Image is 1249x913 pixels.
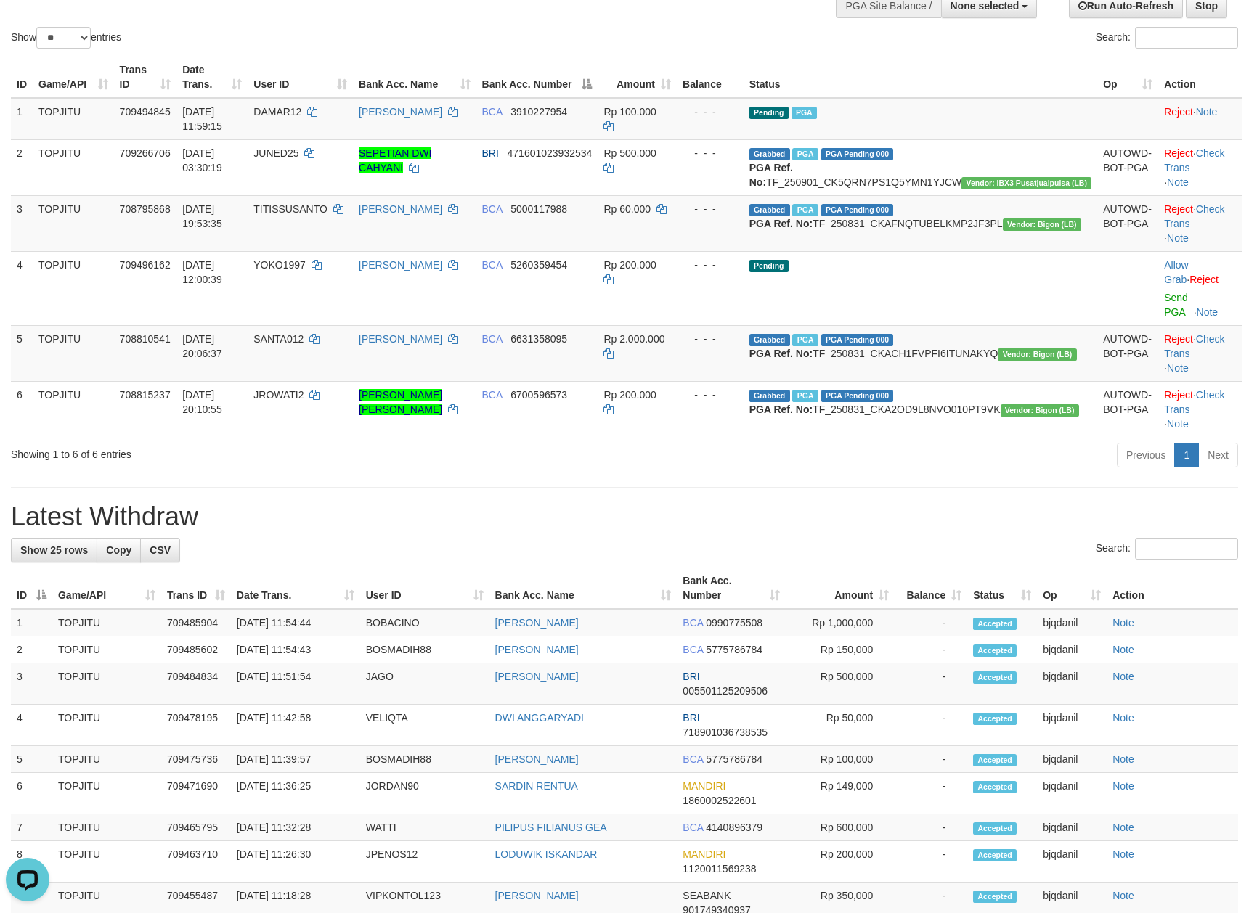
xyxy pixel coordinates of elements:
[1164,203,1193,215] a: Reject
[353,57,476,98] th: Bank Acc. Name: activate to sort column ascending
[973,754,1017,766] span: Accepted
[33,251,114,325] td: TOPJITU
[821,390,894,402] span: PGA Pending
[52,663,161,705] td: TOPJITU
[1135,27,1238,49] input: Search:
[52,746,161,773] td: TOPJITU
[495,848,598,860] a: LODUWIK ISKANDAR
[120,259,171,271] span: 709496162
[683,644,703,655] span: BCA
[821,334,894,346] span: PGA Pending
[973,849,1017,861] span: Accepted
[359,147,431,173] a: SEPETIAN DWI CAHYANI
[11,381,33,437] td: 6
[786,841,895,883] td: Rp 200,000
[749,334,790,346] span: Grabbed
[33,325,114,381] td: TOPJITU
[1112,890,1134,901] a: Note
[33,139,114,195] td: TOPJITU
[495,644,579,655] a: [PERSON_NAME]
[1167,418,1189,430] a: Note
[482,203,503,215] span: BCA
[792,148,818,160] span: Marked by bjqwili
[683,388,738,402] div: - - -
[120,203,171,215] span: 708795868
[1037,609,1107,636] td: bjqdanil
[120,106,171,118] span: 709494845
[603,203,651,215] span: Rp 60.000
[1167,232,1189,244] a: Note
[786,814,895,841] td: Rp 600,000
[11,841,52,883] td: 8
[1037,814,1107,841] td: bjqdanil
[683,726,768,738] span: Copy 718901036738535 to clipboard
[895,746,967,773] td: -
[140,538,180,562] a: CSV
[1164,147,1224,173] a: Check Trans
[510,106,567,118] span: Copy 3910227954 to clipboard
[786,746,895,773] td: Rp 100,000
[1112,671,1134,682] a: Note
[1164,259,1189,285] span: ·
[161,773,231,814] td: 709471690
[1164,389,1193,401] a: Reject
[161,568,231,609] th: Trans ID: activate to sort column ascending
[1097,139,1158,195] td: AUTOWD-BOT-PGA
[1164,389,1224,415] a: Check Trans
[1164,147,1193,159] a: Reject
[182,203,222,229] span: [DATE] 19:53:35
[895,568,967,609] th: Balance: activate to sort column ascending
[11,57,33,98] th: ID
[1112,617,1134,629] a: Note
[1174,443,1199,467] a: 1
[706,753,762,765] span: Copy 5775786784 to clipboard
[120,147,171,159] span: 709266706
[683,890,731,901] span: SEABANK
[821,204,894,216] span: PGA Pending
[231,636,360,663] td: [DATE] 11:54:43
[120,389,171,401] span: 708815237
[1135,538,1238,560] input: Search:
[1003,218,1081,231] span: Vendor URL: https://dashboard.q2checkout.com/secure
[11,538,97,562] a: Show 25 rows
[52,773,161,814] td: TOPJITU
[359,259,442,271] a: [PERSON_NAME]
[706,644,762,655] span: Copy 5775786784 to clipboard
[510,259,567,271] span: Copy 5260359454 to clipboard
[1112,712,1134,724] a: Note
[33,195,114,251] td: TOPJITU
[683,258,738,272] div: - - -
[1037,841,1107,883] td: bjqdanil
[744,195,1097,251] td: TF_250831_CKAFNQTUBELKMP2JF3PL
[973,822,1017,835] span: Accepted
[1037,705,1107,746] td: bjqdanil
[495,780,578,792] a: SARDIN RENTUA
[973,891,1017,903] span: Accepted
[360,609,489,636] td: BOBACINO
[11,705,52,746] td: 4
[253,259,306,271] span: YOKO1997
[120,333,171,345] span: 708810541
[1096,538,1238,560] label: Search:
[683,146,738,160] div: - - -
[792,204,818,216] span: Marked by bjqsamuel
[11,502,1238,531] h1: Latest Withdraw
[253,106,301,118] span: DAMAR12
[786,773,895,814] td: Rp 149,000
[231,814,360,841] td: [DATE] 11:32:28
[973,644,1017,657] span: Accepted
[598,57,677,98] th: Amount: activate to sort column ascending
[677,57,744,98] th: Balance
[1158,195,1242,251] td: · ·
[97,538,141,562] a: Copy
[1112,753,1134,765] a: Note
[1097,195,1158,251] td: AUTOWD-BOT-PGA
[749,107,789,119] span: Pending
[11,98,33,140] td: 1
[11,441,510,462] div: Showing 1 to 6 of 6 entries
[11,663,52,705] td: 3
[11,139,33,195] td: 2
[482,106,503,118] span: BCA
[161,814,231,841] td: 709465795
[231,663,360,705] td: [DATE] 11:51:54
